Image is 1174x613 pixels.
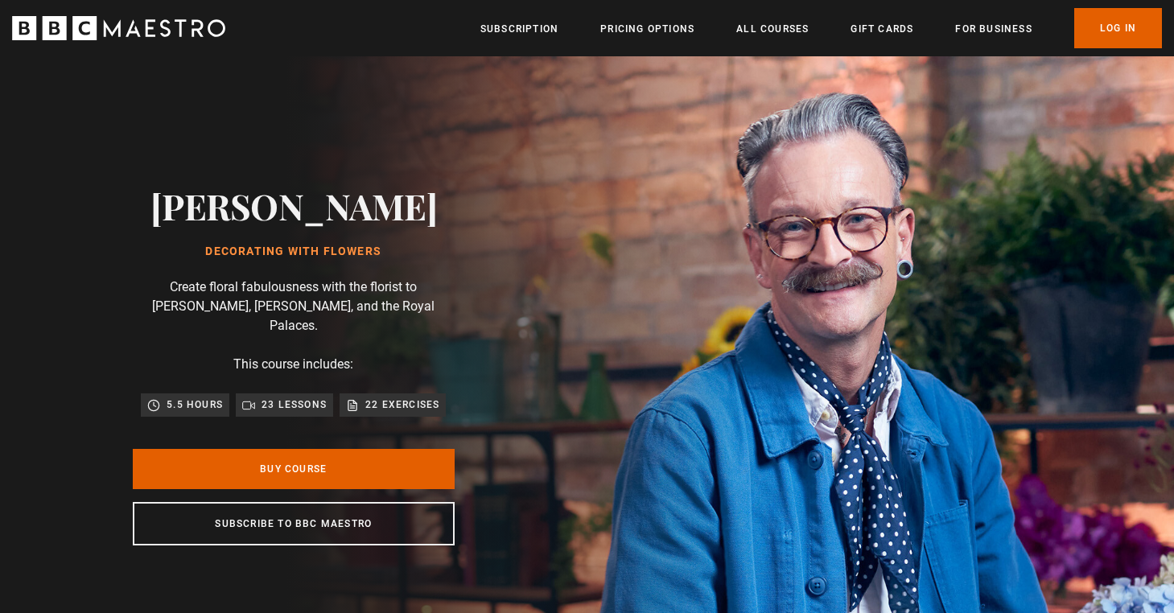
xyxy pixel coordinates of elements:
p: This course includes: [233,355,353,374]
a: Subscription [480,21,558,37]
p: Create floral fabulousness with the florist to [PERSON_NAME], [PERSON_NAME], and the Royal Palaces. [133,278,455,335]
a: All Courses [736,21,809,37]
a: Subscribe to BBC Maestro [133,502,455,545]
nav: Primary [480,8,1162,48]
a: Buy Course [133,449,455,489]
a: Pricing Options [600,21,694,37]
h1: Decorating With Flowers [150,245,438,258]
svg: BBC Maestro [12,16,225,40]
a: Log In [1074,8,1162,48]
p: 23 lessons [262,397,327,413]
p: 22 exercises [365,397,439,413]
a: For business [955,21,1032,37]
h2: [PERSON_NAME] [150,185,438,226]
a: Gift Cards [851,21,913,37]
p: 5.5 hours [167,397,223,413]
